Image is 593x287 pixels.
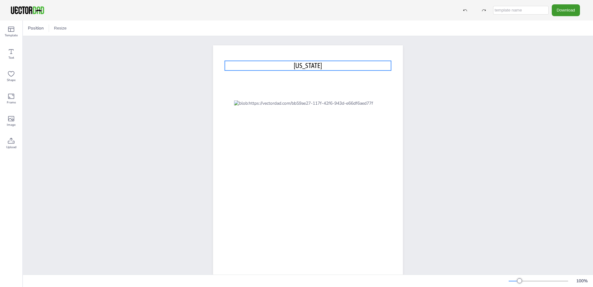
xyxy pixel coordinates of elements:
[552,4,580,16] button: Download
[10,6,45,15] img: VectorDad-1.png
[7,78,16,83] span: Shape
[51,23,69,33] button: Resize
[574,278,589,284] div: 100 %
[7,122,16,127] span: Image
[493,6,549,15] input: template name
[225,61,391,71] p: [US_STATE]
[7,100,16,105] span: Frame
[8,55,14,60] span: Text
[6,145,16,150] span: Upload
[27,25,45,31] span: Position
[5,33,18,38] span: Template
